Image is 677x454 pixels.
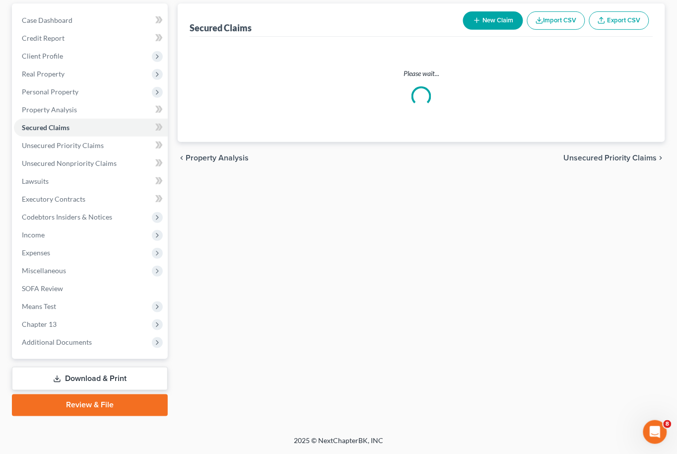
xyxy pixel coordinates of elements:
b: [PERSON_NAME] [43,168,98,175]
span: Lawsuits [22,177,49,185]
a: Review & File [12,394,168,416]
a: Unsecured Priority Claims [14,137,168,154]
button: New Claim [463,11,523,30]
span: 8 [664,420,672,428]
div: Downloading Forms [31,69,190,95]
span: More in the Help Center [68,140,162,149]
span: Additional Documents [22,338,92,346]
div: joined the conversation [43,167,169,176]
span: Income [22,230,45,239]
span: SOFA Review [22,284,63,293]
div: Operator says… [8,42,191,165]
span: Secured Claims [22,123,69,132]
div: Secured Claims [190,22,252,34]
div: so usually I prepare the petition with the signature pages as like one packet [36,295,191,326]
button: Upload attachment [47,325,55,333]
button: chevron_left Property Analysis [178,154,249,162]
button: Start recording [63,325,71,333]
div: James says… [8,188,191,295]
span: Credit Report [22,34,65,42]
div: Download & Print Forms/Schedules [31,95,190,132]
p: Please wait... [198,69,645,78]
img: Profile image for James [30,166,40,176]
div: James says… [8,165,191,188]
a: Secured Claims [14,119,168,137]
div: Hi [PERSON_NAME]! I am a little confused by your question and not sure what you mean by "break it... [16,194,155,281]
a: Lawsuits [14,172,168,190]
span: Chapter 13 [22,320,57,328]
a: SOFA Review [14,280,168,298]
div: so usually I prepare the petition with the signature pages as like one packet [44,301,183,320]
span: Unsecured Priority Claims [22,141,104,150]
a: Property Analysis [14,101,168,119]
span: Executory Contracts [22,195,85,203]
span: Unsecured Priority Claims [564,154,657,162]
button: Unsecured Priority Claims chevron_right [564,154,665,162]
span: Real Property [22,70,65,78]
a: Download & Print [12,367,168,390]
a: More in the Help Center [31,132,190,156]
span: Property Analysis [186,154,249,162]
button: Send a message… [170,321,186,337]
a: Export CSV [589,11,649,30]
button: Home [155,4,174,23]
button: Emoji picker [15,325,23,333]
a: Unsecured Nonpriority Claims [14,154,168,172]
strong: Download & Print Forms/Schedules [41,104,110,123]
div: All Cases View [31,43,190,69]
div: Close [174,4,192,22]
i: chevron_right [657,154,665,162]
span: Unsecured Nonpriority Claims [22,159,117,167]
span: Means Test [22,302,56,310]
h1: [PERSON_NAME] [48,5,113,12]
a: Case Dashboard [14,11,168,29]
p: Active in the last 15m [48,12,119,22]
a: Credit Report [14,29,168,47]
span: Case Dashboard [22,16,72,24]
div: Hi [PERSON_NAME]! I am a little confused by your question and not sure what you mean by "break it... [8,188,163,287]
textarea: Message… [8,304,190,321]
span: Miscellaneous [22,266,66,275]
button: Import CSV [527,11,585,30]
span: Expenses [22,248,50,257]
div: 2025 © NextChapterBK, INC [56,436,621,454]
img: Profile image for Operator [8,136,24,152]
strong: Downloading Forms [41,78,118,86]
span: Property Analysis [22,105,77,114]
span: Client Profile [22,52,63,60]
button: go back [6,4,25,23]
a: Executory Contracts [14,190,168,208]
strong: All Cases View [41,52,97,60]
span: Personal Property [22,87,78,96]
img: Profile image for James [28,5,44,21]
i: chevron_left [178,154,186,162]
span: Codebtors Insiders & Notices [22,213,112,221]
div: Jenn says… [8,295,191,327]
button: Gif picker [31,325,39,333]
iframe: Intercom live chat [643,420,667,444]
